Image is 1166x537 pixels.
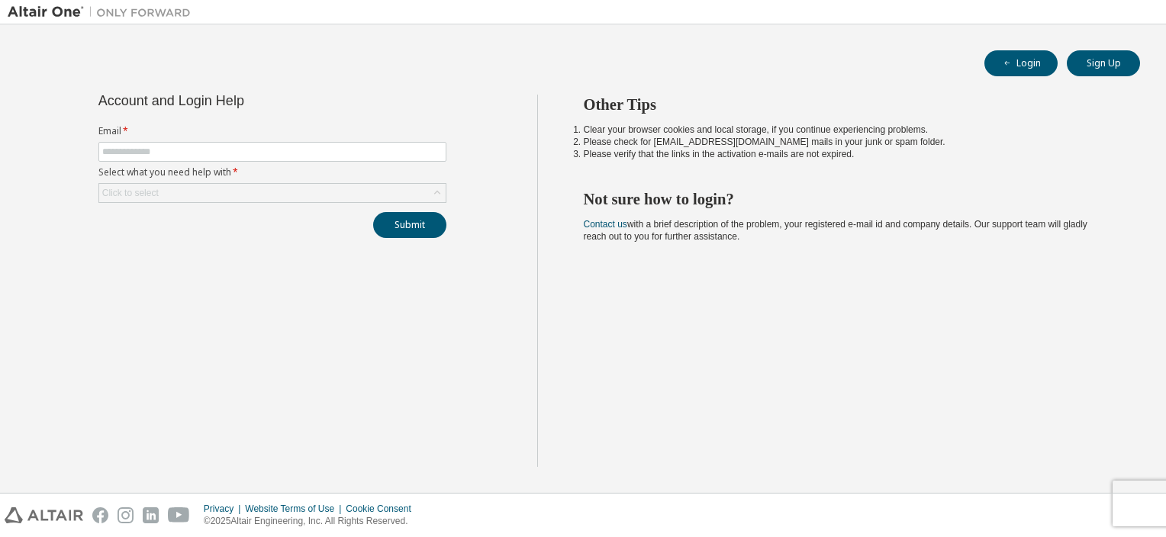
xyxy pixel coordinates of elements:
[204,515,420,528] p: © 2025 Altair Engineering, Inc. All Rights Reserved.
[5,507,83,523] img: altair_logo.svg
[584,189,1113,209] h2: Not sure how to login?
[346,503,420,515] div: Cookie Consent
[584,124,1113,136] li: Clear your browser cookies and local storage, if you continue experiencing problems.
[373,212,446,238] button: Submit
[99,184,446,202] div: Click to select
[92,507,108,523] img: facebook.svg
[984,50,1058,76] button: Login
[98,95,377,107] div: Account and Login Help
[118,507,134,523] img: instagram.svg
[168,507,190,523] img: youtube.svg
[143,507,159,523] img: linkedin.svg
[98,166,446,178] label: Select what you need help with
[584,136,1113,148] li: Please check for [EMAIL_ADDRESS][DOMAIN_NAME] mails in your junk or spam folder.
[584,148,1113,160] li: Please verify that the links in the activation e-mails are not expired.
[98,125,446,137] label: Email
[1067,50,1140,76] button: Sign Up
[102,187,159,199] div: Click to select
[245,503,346,515] div: Website Terms of Use
[8,5,198,20] img: Altair One
[584,219,1087,242] span: with a brief description of the problem, your registered e-mail id and company details. Our suppo...
[204,503,245,515] div: Privacy
[584,95,1113,114] h2: Other Tips
[584,219,627,230] a: Contact us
